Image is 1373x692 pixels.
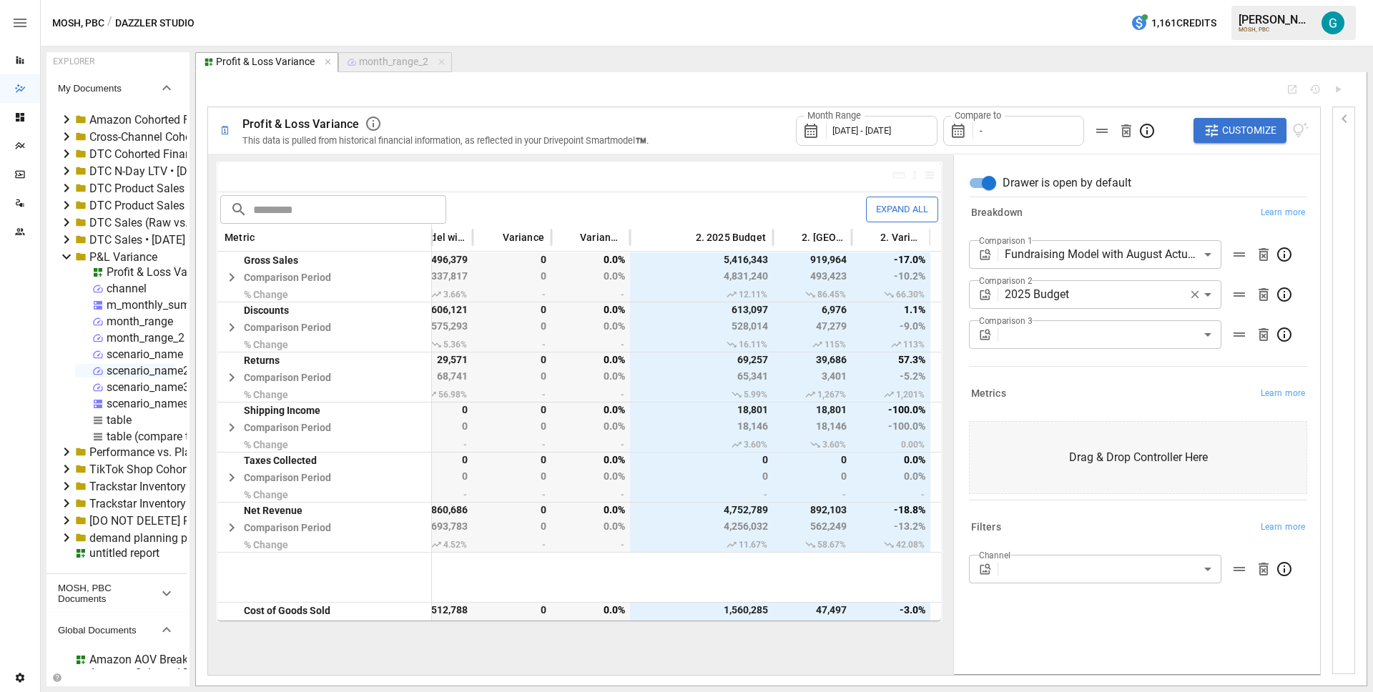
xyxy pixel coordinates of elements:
[107,282,147,295] div: channel
[866,197,938,222] button: Expand All
[49,673,64,683] button: Collapse Folders
[107,430,239,443] div: table (compare to version)
[979,315,1032,327] label: Comparison 3
[1151,14,1216,32] span: 1,161 Credits
[780,337,848,352] span: 115%
[52,14,104,32] button: MOSH, PBC
[244,605,331,616] span: Cost of Goods Sold
[558,227,579,247] button: Sort
[558,621,627,635] span: 0.0%
[480,337,548,352] span: -
[558,520,627,535] span: 0.0%
[637,621,770,635] span: 1,321,156
[780,621,849,635] span: 21,050
[979,234,1032,247] label: Comparison 1
[89,250,157,264] div: P&L Variance
[89,653,216,666] div: Amazon AOV Breakdown
[89,666,235,680] div: Amazon Cohorted Financials
[244,405,331,416] span: Shipping Income
[89,546,159,560] div: untitled report
[859,520,927,535] span: -13.2%
[780,438,848,452] span: 3.60%
[1005,240,1221,269] div: Fundraising Model with August Actuals
[89,514,380,528] div: [DO NOT DELETE] Portfolio Retention Prediction Accuracy
[780,453,849,467] span: 0
[780,520,849,535] span: 562,249
[1239,13,1313,26] div: [PERSON_NAME]
[58,83,158,94] span: My Documents
[832,125,891,136] span: [DATE] - [DATE]
[480,603,548,617] span: 0
[971,520,1001,535] h6: Filters
[1261,206,1305,220] span: Learn more
[637,538,769,552] span: 11.67%
[859,302,927,317] span: 1.1%
[244,539,331,550] span: % Change
[859,470,927,485] span: 0.0%
[780,470,849,485] span: 0
[480,538,548,552] span: -
[780,603,849,617] span: 47,497
[980,125,983,136] span: -
[89,164,242,178] div: DTC N-Day LTV • [DATE] 06:05
[107,413,132,427] div: table
[637,488,769,502] span: -
[1332,84,1344,95] button: Run Query
[338,52,452,72] button: month_range_2
[480,352,548,367] span: 0
[46,574,187,613] button: MOSH, PBC Documents
[244,522,331,533] span: Comparison Period
[1261,520,1305,535] span: Learn more
[859,352,927,367] span: 57.3%
[480,453,548,467] span: 0
[637,387,769,402] span: 5.99%
[480,470,548,485] span: 0
[244,372,331,383] span: Comparison Period
[244,489,331,500] span: % Change
[780,538,848,552] span: 58.67%
[244,389,331,400] span: % Change
[107,347,183,361] div: scenario_name
[244,505,331,516] span: Net Revenue
[58,625,158,636] span: Global Documents
[503,233,544,242] span: Variance
[637,470,770,485] span: 0
[637,438,769,452] span: 3.60%
[256,227,276,247] button: Sort
[558,503,627,517] span: 0.0%
[558,302,627,317] span: 0.0%
[637,503,770,517] span: 4,752,789
[107,298,339,312] div: m_monthly_summary_for_model_orc_for_plan
[780,420,849,435] span: 18,146
[480,438,548,452] span: -
[859,337,927,352] span: 113%
[558,337,626,352] span: -
[244,472,331,483] span: Comparison Period
[480,302,548,317] span: 0
[89,130,407,144] div: Cross-Channel Cohorted Financials by Customer • [DATE] 02:40
[244,305,331,316] span: Discounts
[480,402,548,417] span: 0
[558,370,627,385] span: 0.0%
[480,270,548,285] span: 0
[637,320,770,335] span: 528,014
[558,603,627,617] span: 0.0%
[558,387,626,402] span: -
[244,339,331,350] span: % Change
[480,520,548,535] span: 0
[480,320,548,335] span: 0
[637,420,770,435] span: 18,146
[244,272,331,283] span: Comparison Period
[1286,84,1298,95] button: Open Report
[89,233,217,247] div: DTC Sales • [DATE] 05:34
[558,320,627,335] span: 0.0%
[107,315,173,328] div: month_range
[558,352,627,367] span: 0.0%
[480,387,548,402] span: -
[637,402,770,417] span: 18,801
[637,370,770,385] span: 65,341
[780,320,849,335] span: 47,279
[1313,3,1353,43] button: Gavin Acres
[1292,118,1309,144] button: View documentation
[558,420,627,435] span: 0.0%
